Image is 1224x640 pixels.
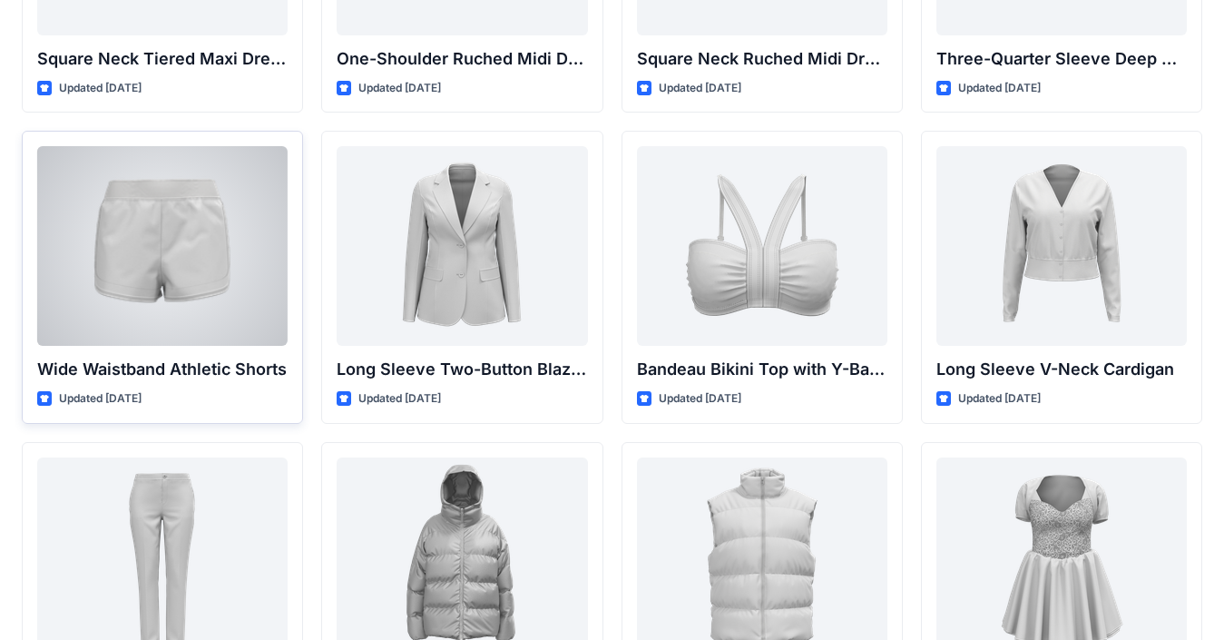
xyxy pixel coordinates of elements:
[59,389,142,409] p: Updated [DATE]
[337,357,587,382] p: Long Sleeve Two-Button Blazer with Flap Pockets
[958,389,1041,409] p: Updated [DATE]
[358,79,441,98] p: Updated [DATE]
[37,46,288,72] p: Square Neck Tiered Maxi Dress with Ruffle Sleeves
[659,389,741,409] p: Updated [DATE]
[936,357,1187,382] p: Long Sleeve V-Neck Cardigan
[637,46,887,72] p: Square Neck Ruched Midi Dress with Asymmetrical Hem
[337,46,587,72] p: One-Shoulder Ruched Midi Dress with Asymmetrical Hem
[358,389,441,409] p: Updated [DATE]
[337,146,587,346] a: Long Sleeve Two-Button Blazer with Flap Pockets
[637,357,887,382] p: Bandeau Bikini Top with Y-Back Straps and Stitch Detail
[936,46,1187,72] p: Three-Quarter Sleeve Deep V-Neck Button-Down Top
[659,79,741,98] p: Updated [DATE]
[637,146,887,346] a: Bandeau Bikini Top with Y-Back Straps and Stitch Detail
[37,357,288,382] p: Wide Waistband Athletic Shorts
[37,146,288,346] a: Wide Waistband Athletic Shorts
[958,79,1041,98] p: Updated [DATE]
[936,146,1187,346] a: Long Sleeve V-Neck Cardigan
[59,79,142,98] p: Updated [DATE]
